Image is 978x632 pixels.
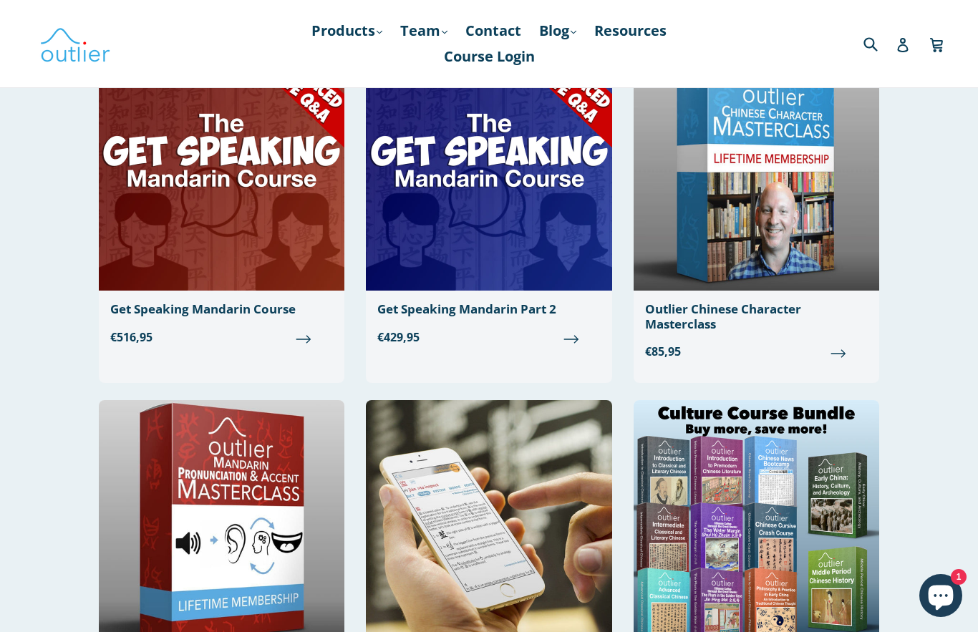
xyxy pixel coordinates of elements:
[366,44,611,291] img: Get Speaking Mandarin Part 2
[99,44,344,356] a: Get Speaking Mandarin Course €516,95
[437,44,542,69] a: Course Login
[110,329,333,346] span: €516,95
[377,302,600,316] div: Get Speaking Mandarin Part 2
[645,343,868,360] span: €85,95
[110,302,333,316] div: Get Speaking Mandarin Course
[304,18,389,44] a: Products
[366,44,611,356] a: Get Speaking Mandarin Part 2 €429,95
[377,329,600,346] span: €429,95
[634,44,879,371] a: Outlier Chinese Character Masterclass €85,95
[458,18,528,44] a: Contact
[39,23,111,64] img: Outlier Linguistics
[645,302,868,331] div: Outlier Chinese Character Masterclass
[634,44,879,291] img: Outlier Chinese Character Masterclass Outlier Linguistics
[587,18,674,44] a: Resources
[860,29,899,58] input: Search
[915,574,967,621] inbox-online-store-chat: Shopify online store chat
[99,44,344,291] img: Get Speaking Mandarin Course
[532,18,584,44] a: Blog
[393,18,455,44] a: Team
